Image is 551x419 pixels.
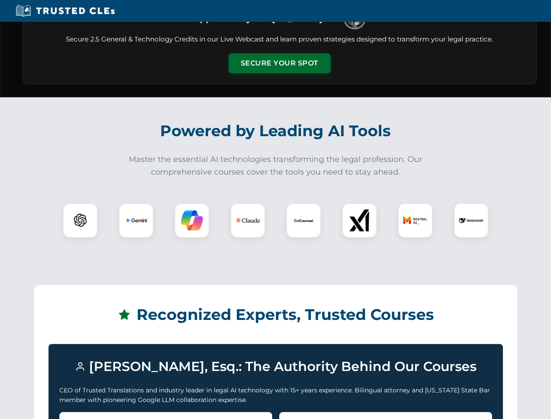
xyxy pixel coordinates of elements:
[398,203,433,238] div: Mistral AI
[349,209,370,231] img: xAI Logo
[59,355,492,378] h3: [PERSON_NAME], Esq.: The Authority Behind Our Courses
[63,203,98,238] div: ChatGPT
[13,4,117,17] img: Trusted CLEs
[403,208,428,233] img: Mistral AI Logo
[342,203,377,238] div: xAI
[34,116,517,146] h2: Powered by Leading AI Tools
[125,209,147,231] img: Gemini Logo
[123,153,428,179] p: Master the essential AI technologies transforming the legal profession. Our comprehensive courses...
[119,203,154,238] div: Gemini
[68,208,93,233] img: ChatGPT Logo
[230,203,265,238] div: Claude
[286,203,321,238] div: CoCounsel
[48,299,503,330] h2: Recognized Experts, Trusted Courses
[459,208,483,233] img: DeepSeek Logo
[293,209,315,231] img: CoCounsel Logo
[59,385,492,405] p: CEO of Trusted Translations and industry leader in legal AI technology with 15+ years experience....
[175,203,209,238] div: Copilot
[229,53,331,73] button: Secure Your Spot
[236,208,260,233] img: Claude Logo
[181,209,203,231] img: Copilot Logo
[34,34,526,45] p: Secure 2.5 General & Technology Credits in our Live Webcast and learn proven strategies designed ...
[454,203,489,238] div: DeepSeek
